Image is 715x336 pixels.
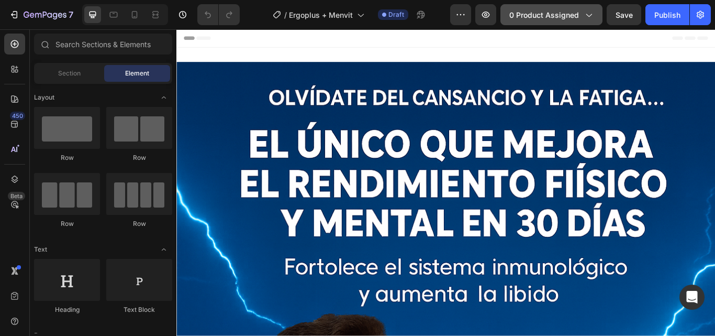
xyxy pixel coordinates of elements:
div: Row [106,219,172,229]
button: Save [607,4,641,25]
span: Section [58,69,81,78]
p: 7 [69,8,73,21]
div: Heading [34,305,100,315]
span: 0 product assigned [509,9,579,20]
div: Publish [654,9,680,20]
span: Ergoplus + Menvit [289,9,353,20]
span: Draft [388,10,404,19]
div: Row [34,219,100,229]
div: Row [106,153,172,162]
button: Publish [645,4,689,25]
span: Toggle open [155,89,172,106]
span: Toggle open [155,241,172,258]
div: 450 [10,112,25,120]
span: Save [616,10,633,19]
span: Text [34,245,47,254]
span: / [284,9,287,20]
div: Open Intercom Messenger [679,285,705,310]
input: Search Sections & Elements [34,34,172,55]
span: Element [125,69,149,78]
div: Beta [8,192,25,200]
button: 7 [4,4,78,25]
span: Layout [34,93,54,102]
div: Row [34,153,100,162]
div: Undo/Redo [197,4,240,25]
div: Text Block [106,305,172,315]
button: 0 product assigned [500,4,602,25]
iframe: Design area [176,29,715,336]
